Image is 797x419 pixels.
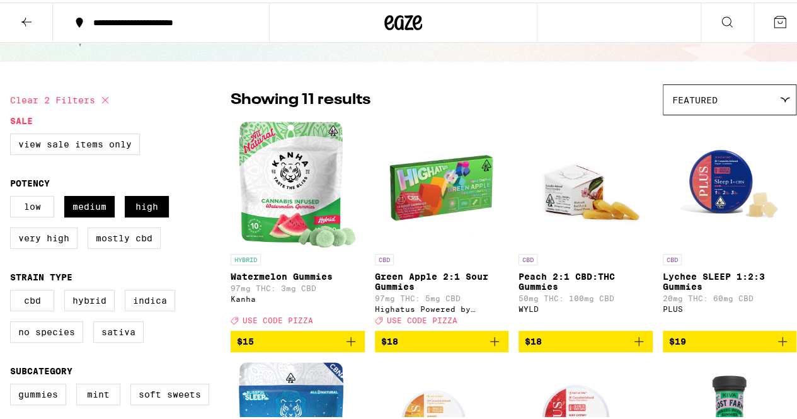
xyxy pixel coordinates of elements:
[231,269,365,279] p: Watermelon Gummies
[64,193,115,215] label: Medium
[88,225,161,246] label: Mostly CBD
[667,119,793,245] img: PLUS - Lychee SLEEP 1:2:3 Gummies
[663,302,797,311] div: PLUS
[239,119,356,245] img: Kanha - Watermelon Gummies
[519,328,653,350] button: Add to bag
[519,269,653,289] p: Peach 2:1 CBD:THC Gummies
[231,292,365,301] div: Kanha
[10,176,50,186] legend: Potency
[375,302,509,311] div: Highatus Powered by Cannabiotix
[130,381,209,403] label: Soft Sweets
[237,334,254,344] span: $15
[375,292,509,300] p: 97mg THC: 5mg CBD
[231,119,365,328] a: Open page for Watermelon Gummies from Kanha
[519,251,537,263] p: CBD
[519,302,653,311] div: WYLD
[519,119,653,328] a: Open page for Peach 2:1 CBD:THC Gummies from WYLD
[375,251,394,263] p: CBD
[669,334,686,344] span: $19
[663,269,797,289] p: Lychee SLEEP 1:2:3 Gummies
[125,193,169,215] label: High
[231,87,370,108] p: Showing 11 results
[10,287,54,309] label: CBD
[672,93,718,103] span: Featured
[93,319,144,340] label: Sativa
[125,287,175,309] label: Indica
[10,319,83,340] label: No Species
[10,364,72,374] legend: Subcategory
[375,119,509,328] a: Open page for Green Apple 2:1 Sour Gummies from Highatus Powered by Cannabiotix
[663,251,682,263] p: CBD
[381,334,398,344] span: $18
[231,282,365,290] p: 97mg THC: 3mg CBD
[10,113,33,123] legend: Sale
[663,292,797,300] p: 20mg THC: 60mg CBD
[76,381,120,403] label: Mint
[375,328,509,350] button: Add to bag
[375,269,509,289] p: Green Apple 2:1 Sour Gummies
[519,292,653,300] p: 50mg THC: 100mg CBD
[10,225,77,246] label: Very High
[10,131,140,152] label: View Sale Items Only
[64,287,115,309] label: Hybrid
[663,328,797,350] button: Add to bag
[231,251,261,263] p: HYBRID
[379,119,504,245] img: Highatus Powered by Cannabiotix - Green Apple 2:1 Sour Gummies
[231,328,365,350] button: Add to bag
[522,119,648,245] img: WYLD - Peach 2:1 CBD:THC Gummies
[387,314,457,322] span: USE CODE PIZZA
[525,334,542,344] span: $18
[10,381,66,403] label: Gummies
[10,270,72,280] legend: Strain Type
[243,314,313,322] span: USE CODE PIZZA
[10,193,54,215] label: Low
[10,82,113,113] button: Clear 2 filters
[663,119,797,328] a: Open page for Lychee SLEEP 1:2:3 Gummies from PLUS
